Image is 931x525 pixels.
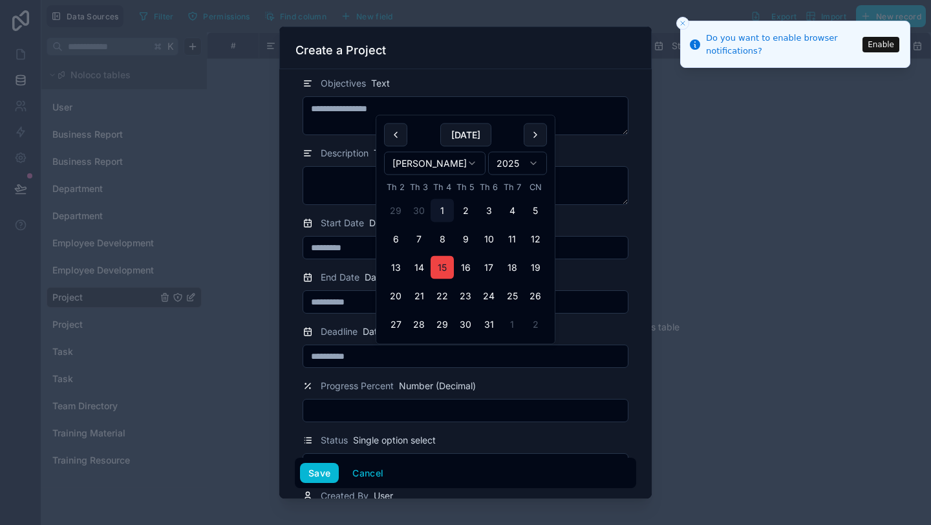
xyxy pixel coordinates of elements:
[321,147,369,160] span: Description
[321,434,348,447] span: Status
[524,313,547,336] button: Chủ Nhật, ngày 2 tháng 11 năm 2025
[500,228,524,251] button: Thứ Bảy, ngày 11 tháng 10 năm 2025
[321,217,364,230] span: Start Date
[384,284,407,308] button: Thứ Hai, ngày 20 tháng 10 năm 2025
[524,256,547,279] button: Chủ Nhật, ngày 19 tháng 10 năm 2025
[500,284,524,308] button: Thứ Bảy, ngày 25 tháng 10 năm 2025
[384,313,407,336] button: Thứ Hai, ngày 27 tháng 10 năm 2025
[384,256,407,279] button: Thứ Hai, ngày 13 tháng 10 năm 2025
[431,284,454,308] button: Thứ Tư, ngày 22 tháng 10 năm 2025
[524,228,547,251] button: Chủ Nhật, ngày 12 tháng 10 năm 2025
[431,180,454,194] th: Thứ Tư
[300,463,339,484] button: Save
[431,228,454,251] button: Thứ Tư, ngày 8 tháng 10 năm 2025
[407,284,431,308] button: Thứ Ba, ngày 21 tháng 10 năm 2025
[321,325,358,338] span: Deadline
[706,32,859,57] div: Do you want to enable browser notifications?
[477,180,500,194] th: Thứ Sáu
[477,228,500,251] button: Thứ Sáu, ngày 10 tháng 10 năm 2025
[399,380,476,392] span: Number (Decimal)
[500,313,524,336] button: Thứ Bảy, ngày 1 tháng 11 năm 2025
[384,180,407,194] th: Thứ Hai
[524,199,547,222] button: Chủ Nhật, ngày 5 tháng 10 năm 2025
[321,77,366,90] span: Objectives
[295,43,386,58] h3: Create a Project
[431,313,454,336] button: Thứ Tư, ngày 29 tháng 10 năm 2025
[862,37,899,52] button: Enable
[524,284,547,308] button: Chủ Nhật, ngày 26 tháng 10 năm 2025
[524,180,547,194] th: Chủ Nhật
[384,199,407,222] button: Thứ Hai, ngày 29 tháng 09 năm 2025
[321,489,369,502] span: Created By
[440,123,491,147] button: [DATE]
[454,256,477,279] button: Thứ Năm, ngày 16 tháng 10 năm 2025
[344,463,392,484] button: Cancel
[303,453,628,478] button: Select Button
[454,313,477,336] button: Thứ Năm, ngày 30 tháng 10 năm 2025
[374,147,392,160] span: Text
[369,217,389,230] span: Date
[477,284,500,308] button: Thứ Sáu, ngày 24 tháng 10 năm 2025
[500,180,524,194] th: Thứ Bảy
[431,256,454,279] button: Thứ Tư, ngày 15 tháng 10 năm 2025, selected
[407,228,431,251] button: Thứ Ba, ngày 7 tháng 10 năm 2025
[676,17,689,30] button: Close toast
[407,256,431,279] button: Thứ Ba, ngày 14 tháng 10 năm 2025
[374,489,393,502] span: User
[321,380,394,392] span: Progress Percent
[477,199,500,222] button: Thứ Sáu, ngày 3 tháng 10 năm 2025
[353,434,436,447] span: Single option select
[407,180,431,194] th: Thứ Ba
[363,325,383,338] span: Date
[431,199,454,222] button: Today, Thứ Tư, ngày 1 tháng 10 năm 2025
[321,271,359,284] span: End Date
[371,77,390,90] span: Text
[384,228,407,251] button: Thứ Hai, ngày 6 tháng 10 năm 2025
[454,180,477,194] th: Thứ Năm
[477,313,500,336] button: Thứ Sáu, ngày 31 tháng 10 năm 2025
[384,180,547,336] table: Tháng Mười 2025
[454,228,477,251] button: Thứ Năm, ngày 9 tháng 10 năm 2025
[500,199,524,222] button: Thứ Bảy, ngày 4 tháng 10 năm 2025
[454,199,477,222] button: Thứ Năm, ngày 2 tháng 10 năm 2025
[500,256,524,279] button: Thứ Bảy, ngày 18 tháng 10 năm 2025
[454,284,477,308] button: Thứ Năm, ngày 23 tháng 10 năm 2025
[365,271,385,284] span: Date
[407,199,431,222] button: Thứ Ba, ngày 30 tháng 09 năm 2025
[407,313,431,336] button: Thứ Ba, ngày 28 tháng 10 năm 2025
[477,256,500,279] button: Thứ Sáu, ngày 17 tháng 10 năm 2025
